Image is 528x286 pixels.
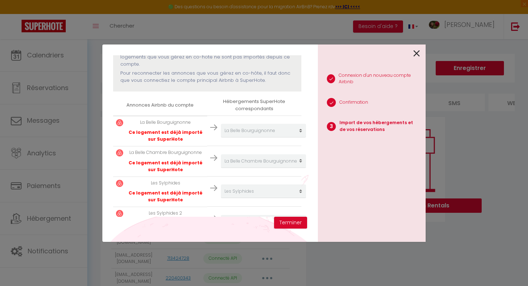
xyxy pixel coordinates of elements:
p: Seuls les logements liés à un compte PRINCIPAL airbnb sont importés. Les logements que vous gérez... [120,46,294,68]
p: Confirmation [339,99,368,106]
p: Ce logement est déjà importé sur SuperHote [127,129,204,143]
p: Les Sylphides 2 [127,210,204,217]
p: Ce logement est déjà importé sur SuperHote [127,160,204,173]
th: Annonces Airbnb du compte [113,95,207,116]
button: Terminer [274,217,307,229]
p: La Belle Chambre Bourguignonne [127,149,204,156]
th: Hébergements SuperHote correspondants [207,95,301,116]
p: Ce logement est déjà importé sur SuperHote [127,190,204,203]
p: Pour reconnecter les annonces que vous gérez en co-hôte, il faut donc que vous connectiez le comp... [120,70,294,84]
span: 3 [327,122,336,131]
p: Les Sylphides [127,180,204,187]
p: Connexion d'un nouveau compte Airbnb [339,72,420,86]
p: La Belle Bourguignonne [127,119,204,126]
p: Import de vos hébergements et de vos réservations [339,119,420,133]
